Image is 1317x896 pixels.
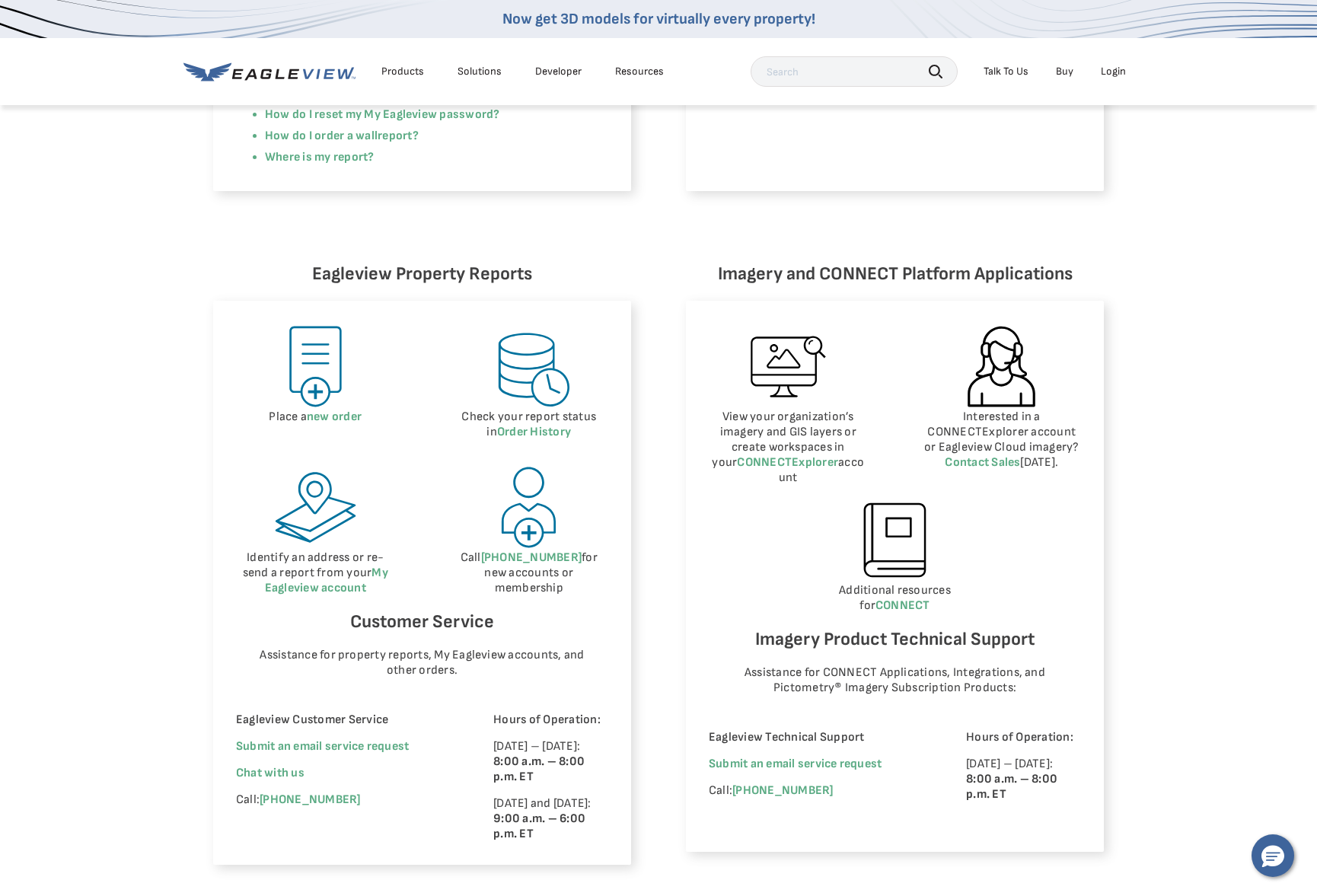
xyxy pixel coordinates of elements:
[236,792,451,808] p: Call:
[481,550,582,565] a: [PHONE_NUMBER]
[709,757,882,771] a: Submit an email service request
[413,129,419,143] a: ?
[307,410,362,424] a: new order
[1252,834,1294,877] button: Hello, have a question? Let’s chat.
[236,607,608,636] h6: Customer Service
[709,410,868,486] p: View your organization’s imagery and GIS layers or create workspaces in your account
[875,598,930,613] a: CONNECT
[450,550,609,596] p: Call for new accounts or membership
[923,410,1082,470] p: Interested in a CONNECTExplorer account or Eagleview Cloud imagery? [DATE].
[265,566,388,595] a: My Eagleview account
[966,772,1057,802] strong: 8:00 a.m. – 8:00 p.m. ET
[732,783,833,798] a: [PHONE_NUMBER]
[236,550,395,596] p: Identify an address or re-send a report from your
[450,410,609,440] p: Check your report status in
[493,754,585,784] strong: 8:00 a.m. – 8:00 p.m. ET
[737,455,838,470] a: CONNECTExplorer
[709,730,924,745] p: Eagleview Technical Support
[493,812,585,841] strong: 9:00 a.m. – 6:00 p.m. ET
[945,455,1020,470] a: Contact Sales
[686,260,1104,289] h6: Imagery and CONNECT Platform Applications
[265,107,500,122] a: How do I reset my My Eagleview password?
[493,739,608,785] p: [DATE] – [DATE]:
[493,796,608,842] p: [DATE] and [DATE]:
[966,757,1081,802] p: [DATE] – [DATE]:
[615,65,664,78] div: Resources
[709,783,924,799] p: Call:
[265,129,378,143] a: How do I order a wall
[236,410,395,425] p: Place a
[260,792,360,807] a: [PHONE_NUMBER]
[213,260,631,289] h6: Eagleview Property Reports
[378,129,412,143] a: report
[535,65,582,78] a: Developer
[1056,65,1073,78] a: Buy
[724,665,1067,696] p: Assistance for CONNECT Applications, Integrations, and Pictometry® Imagery Subscription Products:
[497,425,571,439] a: Order History
[966,730,1081,745] p: Hours of Operation:
[709,625,1081,654] h6: Imagery Product Technical Support
[251,648,594,678] p: Assistance for property reports, My Eagleview accounts, and other orders.
[236,713,451,728] p: Eagleview Customer Service
[709,583,1081,614] p: Additional resources for
[265,150,375,164] a: Where is my report?
[458,65,502,78] div: Solutions
[751,56,958,87] input: Search
[493,713,608,728] p: Hours of Operation:
[381,65,424,78] div: Products
[236,766,305,780] span: Chat with us
[984,65,1028,78] div: Talk To Us
[236,739,409,754] a: Submit an email service request
[502,10,815,28] a: Now get 3D models for virtually every property!
[1101,65,1126,78] div: Login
